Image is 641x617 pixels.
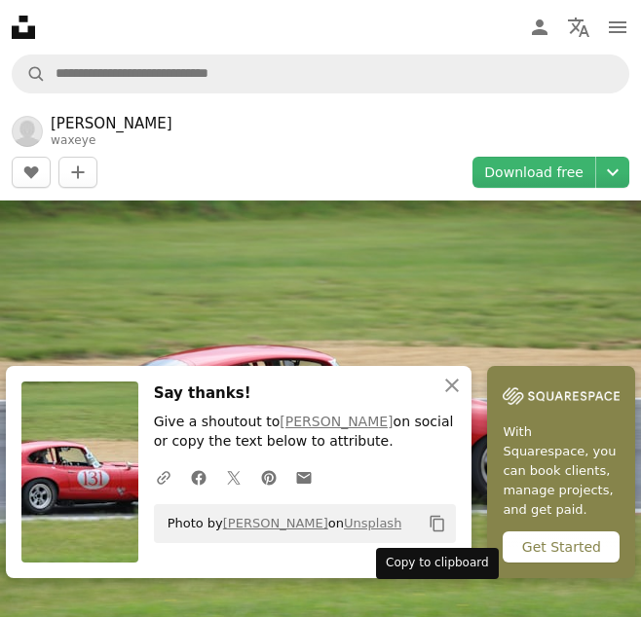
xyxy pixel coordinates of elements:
[503,531,620,563] div: Get Started
[154,413,457,452] p: Give a shoutout to on social or copy the text below to attribute.
[598,8,637,47] button: Menu
[520,8,559,47] a: Log in / Sign up
[51,114,172,133] a: [PERSON_NAME]
[286,457,321,496] a: Share over email
[12,157,51,188] button: Like
[51,133,96,147] a: waxeye
[154,381,457,405] h3: Say thanks!
[503,422,620,520] span: With Squarespace, you can book clients, manage projects, and get paid.
[559,8,598,47] button: Language
[12,116,43,147] img: Go to Ted Glass's profile
[251,457,286,496] a: Share on Pinterest
[158,508,402,539] span: Photo by on
[280,414,393,429] a: [PERSON_NAME]
[472,157,595,188] a: Download free
[487,366,635,578] a: With Squarespace, you can book clients, manage projects, and get paid.Get Started
[503,381,620,411] img: file-1747939142011-51e5cc87e3c9
[223,516,328,530] a: [PERSON_NAME]
[376,548,499,579] div: Copy to clipboard
[12,16,35,39] a: Home — Unsplash
[181,457,216,496] a: Share on Facebook
[216,457,251,496] a: Share on Twitter
[344,516,401,530] a: Unsplash
[58,157,97,188] button: Add to Collection
[12,54,629,93] form: Find visuals sitewide
[596,157,629,188] button: Choose download size
[421,507,454,540] button: Copy to clipboard
[13,55,46,92] button: Search Unsplash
